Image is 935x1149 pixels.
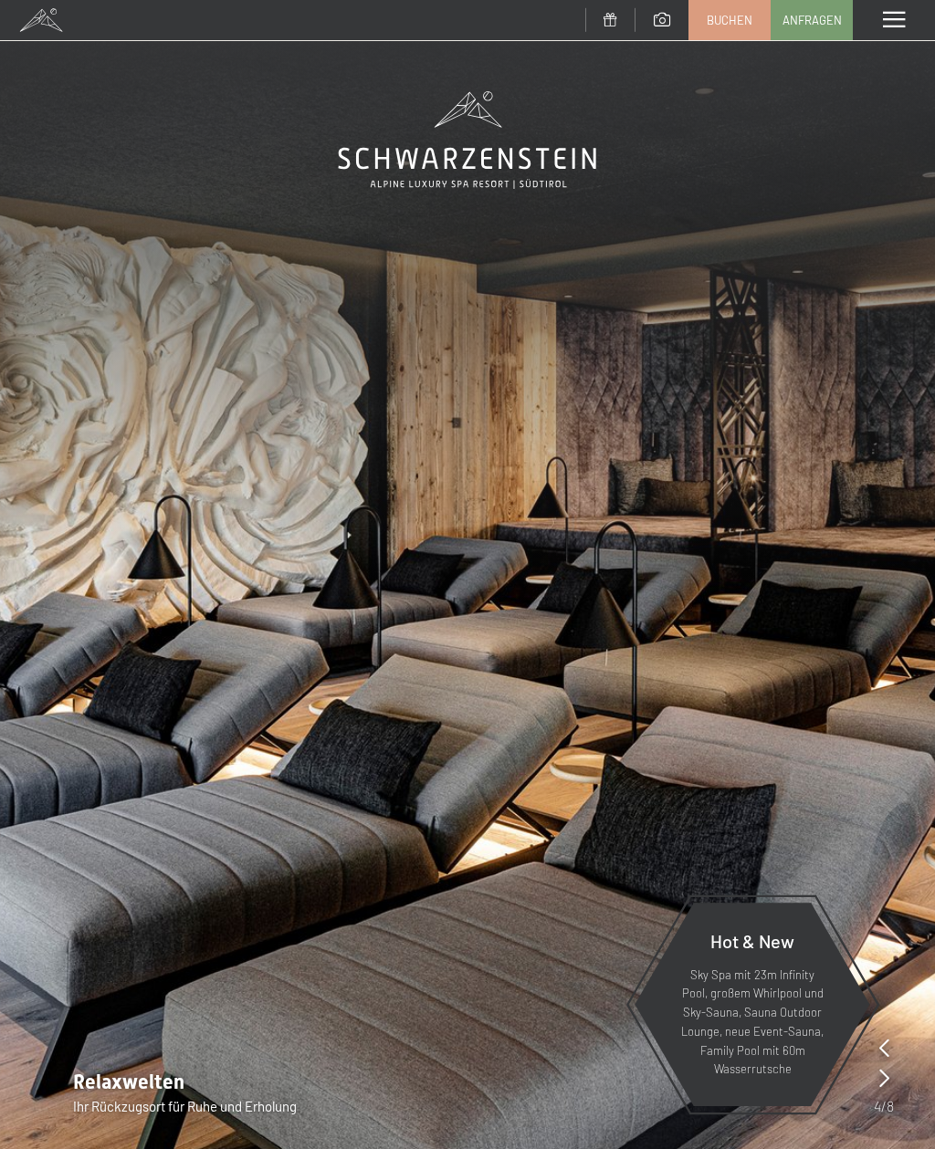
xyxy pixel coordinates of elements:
[679,966,825,1080] p: Sky Spa mit 23m Infinity Pool, großem Whirlpool und Sky-Sauna, Sauna Outdoor Lounge, neue Event-S...
[874,1096,881,1116] span: 4
[772,1,852,39] a: Anfragen
[783,12,842,28] span: Anfragen
[689,1,770,39] a: Buchen
[887,1096,894,1116] span: 8
[634,902,871,1107] a: Hot & New Sky Spa mit 23m Infinity Pool, großem Whirlpool und Sky-Sauna, Sauna Outdoor Lounge, ne...
[881,1096,887,1116] span: /
[73,1071,184,1093] span: Relaxwelten
[707,12,752,28] span: Buchen
[73,1098,297,1114] span: Ihr Rückzugsort für Ruhe und Erholung
[710,930,794,952] span: Hot & New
